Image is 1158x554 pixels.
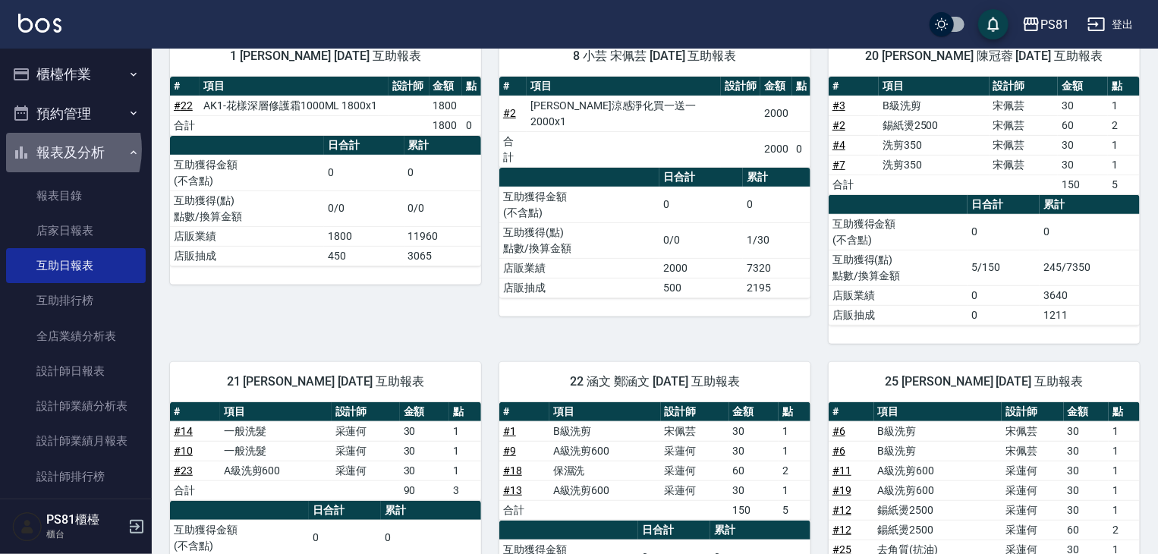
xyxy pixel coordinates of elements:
a: #7 [832,159,845,171]
a: #2 [503,107,516,119]
td: 30 [1058,96,1108,115]
a: #6 [832,445,845,457]
td: 2 [1108,115,1140,135]
td: 1 [1109,421,1140,441]
img: Person [12,512,42,542]
a: #2 [832,119,845,131]
td: 采蓮何 [332,461,400,480]
td: A級洗剪600 [874,461,1002,480]
th: 累計 [1040,195,1140,215]
a: 設計師業績月報表 [6,423,146,458]
td: 1 [1109,500,1140,520]
td: 1 [1109,441,1140,461]
td: 30 [1064,500,1109,520]
td: B級洗剪 [879,96,990,115]
td: 合計 [499,500,549,520]
a: #10 [174,445,193,457]
span: 20 [PERSON_NAME] 陳冠蓉 [DATE] 互助報表 [847,49,1122,64]
td: 互助獲得金額 (不含點) [170,155,324,190]
button: save [978,9,1009,39]
td: 錫紙燙2500 [874,500,1002,520]
td: 0 [792,131,810,167]
td: 合計 [499,131,527,167]
td: 7320 [743,258,810,278]
td: 500 [659,278,743,297]
th: 點 [449,402,481,422]
button: 預約管理 [6,94,146,134]
td: 店販業績 [170,226,324,246]
button: 報表及分析 [6,133,146,172]
td: 0 [324,155,404,190]
a: #12 [832,524,851,536]
td: A級洗剪600 [549,441,661,461]
th: # [170,402,220,422]
th: # [829,77,879,96]
td: 0 [968,305,1040,325]
th: # [499,402,549,422]
td: 互助獲得(點) 點數/換算金額 [499,222,659,258]
td: 0 [404,155,481,190]
td: 0 [1040,214,1140,250]
p: 櫃台 [46,527,124,541]
table: a dense table [829,195,1140,326]
span: 1 [PERSON_NAME] [DATE] 互助報表 [188,49,463,64]
td: 0 [968,285,1040,305]
table: a dense table [829,77,1140,195]
td: 合計 [170,115,200,135]
th: 金額 [430,77,462,96]
th: # [829,402,874,422]
td: 5/150 [968,250,1040,285]
td: 30 [729,480,779,500]
th: 日合計 [968,195,1040,215]
td: 0 [743,187,810,222]
td: 店販抽成 [829,305,968,325]
th: 日合計 [324,136,404,156]
td: 2 [779,461,810,480]
td: 60 [1058,115,1108,135]
td: 錫紙燙2500 [879,115,990,135]
table: a dense table [170,402,481,501]
a: #14 [174,425,193,437]
td: 30 [400,441,450,461]
td: 洗剪350 [879,155,990,175]
td: 30 [729,441,779,461]
table: a dense table [499,168,810,298]
td: 1800 [430,96,462,115]
td: 3 [449,480,481,500]
a: #19 [832,484,851,496]
th: 項目 [874,402,1002,422]
td: 1 [779,441,810,461]
td: 0/0 [404,190,481,226]
td: 30 [1064,421,1109,441]
a: 設計師排行榜 [6,459,146,494]
div: PS81 [1040,15,1069,34]
td: 宋佩芸 [990,96,1058,115]
table: a dense table [170,77,481,136]
td: 采蓮何 [1002,500,1063,520]
th: 累計 [710,521,810,540]
td: 互助獲得金額 (不含點) [499,187,659,222]
td: 采蓮何 [1002,520,1063,540]
td: 2000 [760,96,792,131]
td: 采蓮何 [332,421,400,441]
table: a dense table [499,402,810,521]
td: [PERSON_NAME]涼感淨化買一送一 2000x1 [527,96,721,131]
a: #9 [503,445,516,457]
th: 日合計 [638,521,710,540]
td: 合計 [829,175,879,194]
td: 2000 [760,131,792,167]
th: # [499,77,527,96]
td: 30 [1064,441,1109,461]
th: 金額 [729,402,779,422]
td: 采蓮何 [332,441,400,461]
th: 累計 [404,136,481,156]
td: A級洗剪600 [874,480,1002,500]
td: 90 [400,480,450,500]
td: 1 [1109,461,1140,480]
th: 項目 [527,77,721,96]
th: 日合計 [659,168,743,187]
th: 設計師 [332,402,400,422]
a: 每日收支明細 [6,494,146,529]
th: 金額 [1058,77,1108,96]
th: 項目 [220,402,332,422]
